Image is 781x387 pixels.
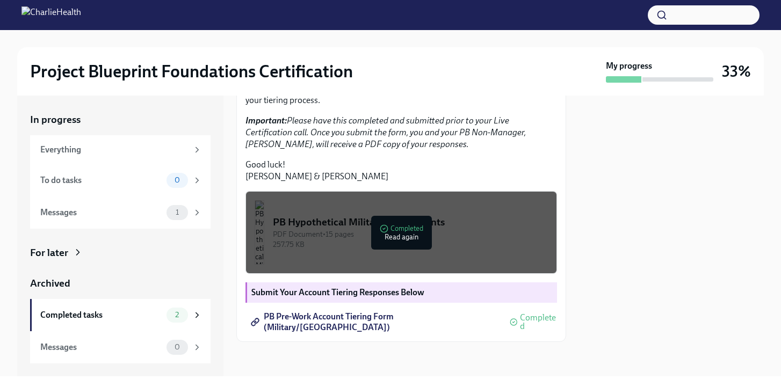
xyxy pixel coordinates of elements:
[273,215,548,229] div: PB Hypothetical Military/VA Accounts
[251,287,424,297] strong: Submit Your Account Tiering Responses Below
[168,343,186,351] span: 0
[30,331,211,363] a: Messages0
[245,115,526,149] em: Please have this completed and submitted prior to your Live Certification call. Once you submit t...
[245,311,505,333] a: PB Pre-Work Account Tiering Form (Military/[GEOGRAPHIC_DATA])
[30,113,211,127] a: In progress
[245,191,557,274] button: PB Hypothetical Military/VA AccountsPDF Document•15 pages257.75 KBCompletedRead again
[30,246,211,260] a: For later
[30,276,211,290] a: Archived
[30,299,211,331] a: Completed tasks2
[606,60,652,72] strong: My progress
[245,159,557,182] p: Good luck! [PERSON_NAME] & [PERSON_NAME]
[30,135,211,164] a: Everything
[245,115,287,126] strong: Important:
[722,62,751,81] h3: 33%
[30,196,211,229] a: Messages1
[40,309,162,321] div: Completed tasks
[40,174,162,186] div: To do tasks
[40,207,162,218] div: Messages
[30,61,353,82] h2: Project Blueprint Foundations Certification
[30,246,68,260] div: For later
[169,208,185,216] span: 1
[168,176,186,184] span: 0
[273,239,548,250] div: 257.75 KB
[21,6,81,24] img: CharlieHealth
[169,311,185,319] span: 2
[520,313,557,331] span: Completed
[255,200,264,265] img: PB Hypothetical Military/VA Accounts
[40,144,188,156] div: Everything
[40,341,162,353] div: Messages
[273,229,548,239] div: PDF Document • 15 pages
[30,164,211,196] a: To do tasks0
[253,317,498,327] span: PB Pre-Work Account Tiering Form (Military/[GEOGRAPHIC_DATA])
